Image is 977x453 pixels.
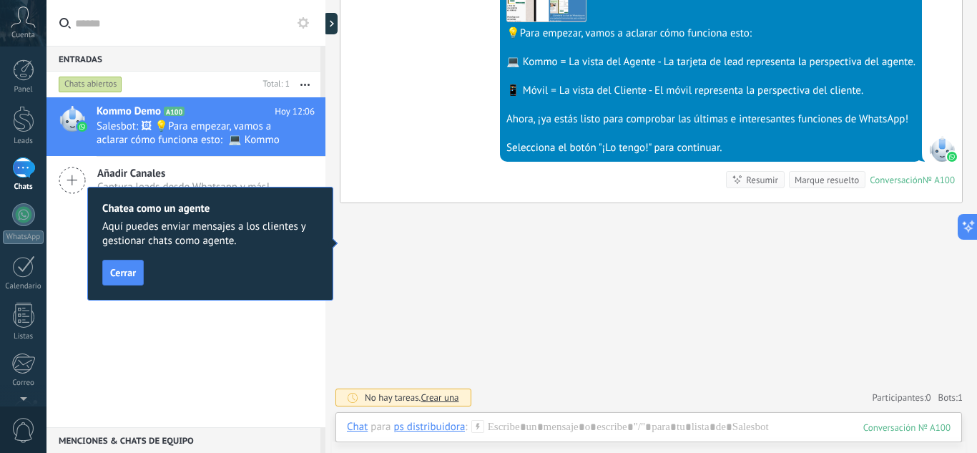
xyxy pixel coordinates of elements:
div: Panel [3,85,44,94]
span: Kommo Demo [97,104,161,119]
div: Resumir [746,173,778,187]
span: Hoy 12:06 [275,104,315,119]
div: Chats abiertos [59,76,122,93]
div: Menciones & Chats de equipo [46,427,320,453]
div: Selecciona el botón "¡Lo tengo!" para continuar. [506,141,915,155]
a: Kommo Demo A100 Hoy 12:06 Salesbot: 🖼 💡Para empezar, vamos a aclarar cómo funciona esto: 💻 Kommo ... [46,97,325,156]
div: ps distribuidora [393,420,465,433]
div: Marque resuelto [795,173,859,187]
div: 100 [863,422,951,434]
div: Mostrar [323,13,338,34]
span: Cuenta [11,31,35,40]
span: 0 [926,391,931,404]
img: waba.svg [947,152,957,162]
div: 📱 Móvil = La vista del Cliente - El móvil representa la perspectiva del cliente. [506,84,915,98]
div: WhatsApp [3,230,44,244]
span: Crear una [421,391,458,404]
div: Entradas [46,46,320,72]
span: SalesBot [929,136,955,162]
div: Correo [3,379,44,388]
div: Leads [3,137,44,146]
div: Calendario [3,282,44,291]
span: Añadir Canales [97,167,270,180]
img: waba.svg [77,122,87,132]
span: Cerrar [110,268,136,278]
div: No hay tareas. [365,391,459,404]
span: para [370,420,391,434]
div: Total: 1 [257,77,290,92]
span: 1 [958,391,963,404]
span: Bots: [938,391,963,404]
span: Aquí puedes enviar mensajes a los clientes y gestionar chats como agente. [102,220,318,248]
button: Más [290,72,320,97]
button: Cerrar [102,260,144,286]
div: 💻 Kommo = La vista del Agente - La tarjeta de lead representa la perspectiva del agente. [506,55,915,69]
div: Chats [3,182,44,192]
span: Salesbot: 🖼 💡Para empezar, vamos a aclarar cómo funciona esto: 💻 Kommo = La vista del Agente - La... [97,120,288,147]
span: A100 [164,107,185,116]
span: Captura leads desde Whatsapp y más! [97,180,270,194]
div: Conversación [870,174,923,186]
a: Participantes:0 [872,391,931,404]
div: Ahora, ¡ya estás listo para comprobar las últimas e interesantes funciones de WhatsApp! [506,112,915,127]
div: 💡Para empezar, vamos a aclarar cómo funciona esto: [506,26,915,41]
div: № A100 [923,174,955,186]
h2: Chatea como un agente [102,202,318,215]
div: Listas [3,332,44,341]
span: : [465,420,467,434]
